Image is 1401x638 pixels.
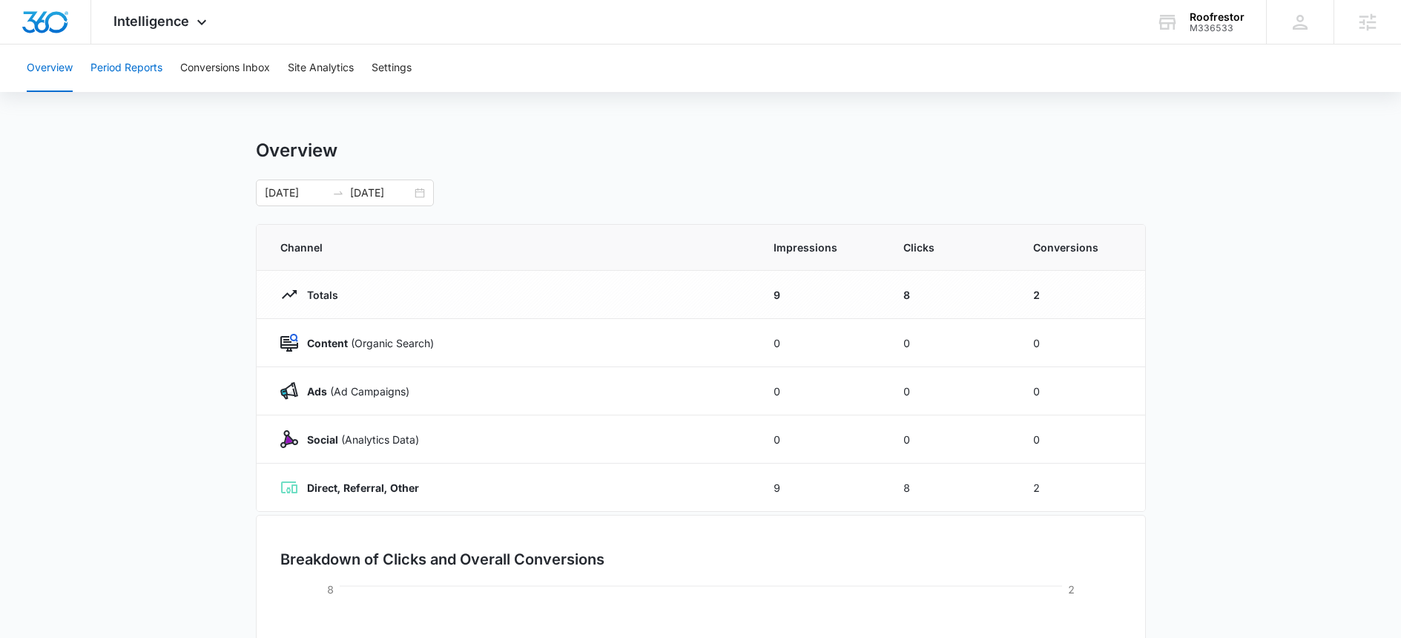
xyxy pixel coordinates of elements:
[280,240,738,255] span: Channel
[1015,367,1145,415] td: 0
[1015,271,1145,319] td: 2
[298,384,409,399] p: (Ad Campaigns)
[280,430,298,448] img: Social
[256,139,337,162] h1: Overview
[1015,415,1145,464] td: 0
[24,24,36,36] img: logo_orange.svg
[372,45,412,92] button: Settings
[756,271,886,319] td: 9
[180,45,270,92] button: Conversions Inbox
[40,86,52,98] img: tab_domain_overview_orange.svg
[113,13,189,29] span: Intelligence
[327,583,334,596] tspan: 8
[886,415,1015,464] td: 0
[886,464,1015,512] td: 8
[886,367,1015,415] td: 0
[39,39,163,50] div: Domain: [DOMAIN_NAME]
[56,88,133,97] div: Domain Overview
[350,185,412,201] input: End date
[298,287,338,303] p: Totals
[1015,464,1145,512] td: 2
[1015,319,1145,367] td: 0
[27,45,73,92] button: Overview
[307,385,327,398] strong: Ads
[1033,240,1121,255] span: Conversions
[1190,11,1245,23] div: account name
[42,24,73,36] div: v 4.0.25
[280,548,604,570] h3: Breakdown of Clicks and Overall Conversions
[903,240,998,255] span: Clicks
[886,271,1015,319] td: 8
[307,433,338,446] strong: Social
[148,86,159,98] img: tab_keywords_by_traffic_grey.svg
[24,39,36,50] img: website_grey.svg
[307,481,419,494] strong: Direct, Referral, Other
[1068,583,1075,596] tspan: 2
[265,185,326,201] input: Start date
[756,367,886,415] td: 0
[298,335,434,351] p: (Organic Search)
[756,464,886,512] td: 9
[886,319,1015,367] td: 0
[756,415,886,464] td: 0
[332,187,344,199] span: to
[280,382,298,400] img: Ads
[298,432,419,447] p: (Analytics Data)
[1190,23,1245,33] div: account id
[164,88,250,97] div: Keywords by Traffic
[90,45,162,92] button: Period Reports
[307,337,348,349] strong: Content
[774,240,868,255] span: Impressions
[332,187,344,199] span: swap-right
[288,45,354,92] button: Site Analytics
[280,334,298,352] img: Content
[756,319,886,367] td: 0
